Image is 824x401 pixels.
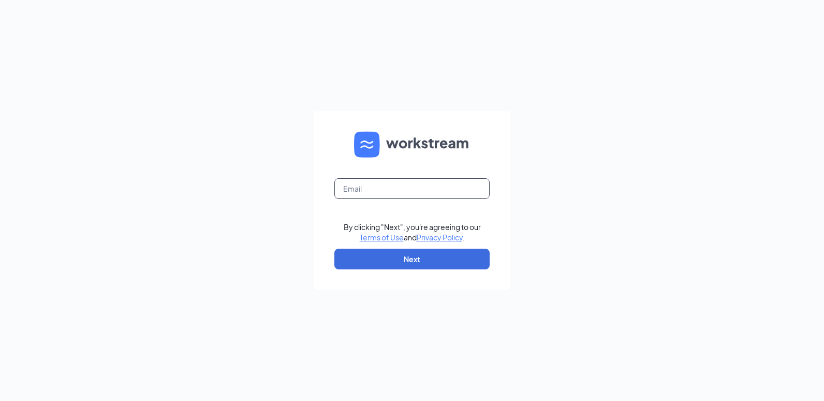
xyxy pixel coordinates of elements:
[360,233,404,242] a: Terms of Use
[334,178,490,199] input: Email
[334,249,490,269] button: Next
[417,233,463,242] a: Privacy Policy
[354,132,470,157] img: WS logo and Workstream text
[344,222,481,242] div: By clicking "Next", you're agreeing to our and .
